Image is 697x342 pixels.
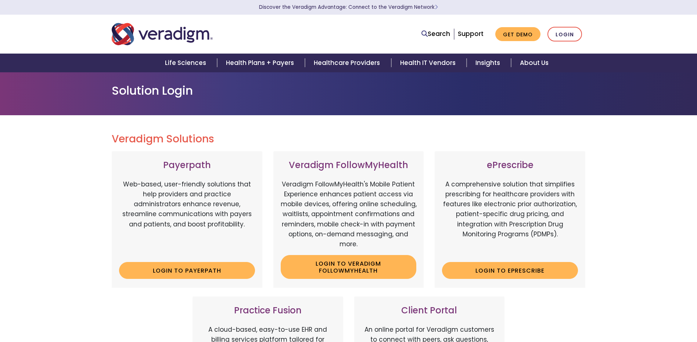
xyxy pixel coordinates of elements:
a: Get Demo [495,27,540,41]
a: Login to ePrescribe [442,262,578,279]
h3: ePrescribe [442,160,578,171]
h3: Payerpath [119,160,255,171]
a: Healthcare Providers [305,54,391,72]
span: Learn More [435,4,438,11]
img: Veradigm logo [112,22,213,46]
a: About Us [511,54,557,72]
p: A comprehensive solution that simplifies prescribing for healthcare providers with features like ... [442,179,578,256]
a: Support [458,29,484,38]
a: Life Sciences [156,54,217,72]
a: Health Plans + Payers [217,54,305,72]
h3: Client Portal [362,305,497,316]
a: Health IT Vendors [391,54,467,72]
h2: Veradigm Solutions [112,133,586,145]
a: Login to Veradigm FollowMyHealth [281,255,417,279]
p: Web-based, user-friendly solutions that help providers and practice administrators enhance revenu... [119,179,255,256]
a: Search [421,29,450,39]
h1: Solution Login [112,84,586,98]
h3: Veradigm FollowMyHealth [281,160,417,171]
p: Veradigm FollowMyHealth's Mobile Patient Experience enhances patient access via mobile devices, o... [281,179,417,249]
a: Insights [467,54,511,72]
a: Discover the Veradigm Advantage: Connect to the Veradigm NetworkLearn More [259,4,438,11]
a: Login [547,27,582,42]
a: Login to Payerpath [119,262,255,279]
h3: Practice Fusion [200,305,336,316]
